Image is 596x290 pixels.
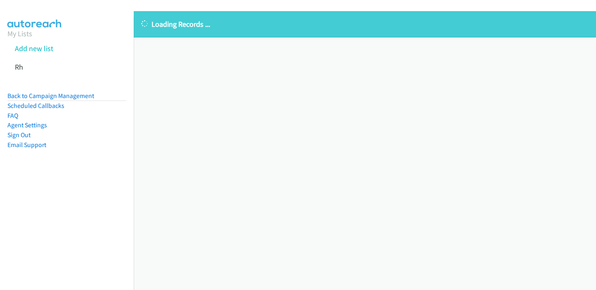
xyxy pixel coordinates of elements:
p: Loading Records ... [141,19,589,30]
a: FAQ [7,112,18,119]
a: Email Support [7,141,46,149]
a: Sign Out [7,131,31,139]
a: My Lists [7,29,32,38]
a: Rh [15,62,23,72]
a: Scheduled Callbacks [7,102,64,110]
a: Agent Settings [7,121,47,129]
a: Add new list [15,44,53,53]
a: Back to Campaign Management [7,92,94,100]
